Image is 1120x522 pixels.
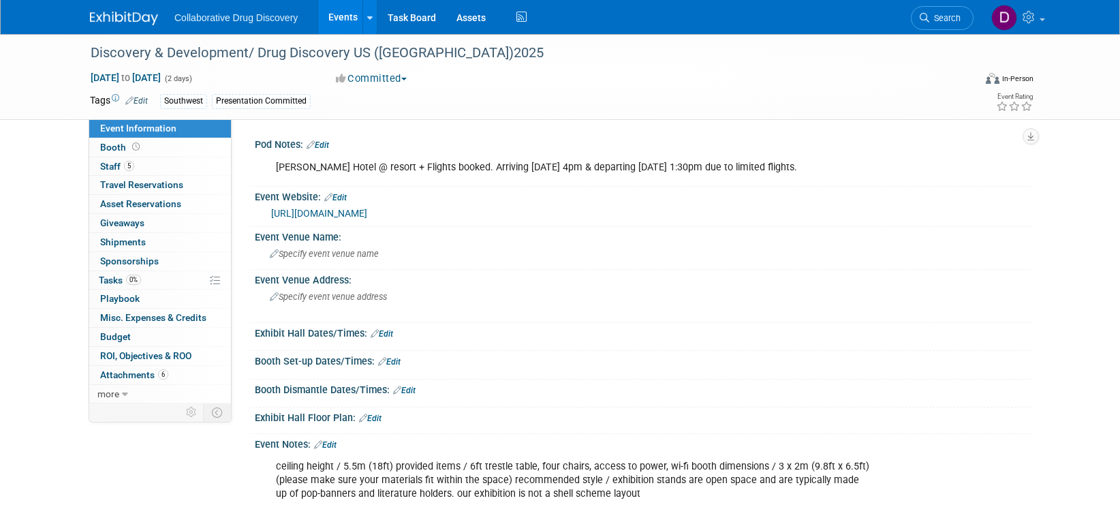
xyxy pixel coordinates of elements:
a: Giveaways [89,214,231,232]
div: Event Format [893,71,1033,91]
a: Edit [393,386,416,395]
a: Booth [89,138,231,157]
a: [URL][DOMAIN_NAME] [271,208,367,219]
a: Edit [359,414,382,423]
div: [PERSON_NAME] Hotel @ resort + Flights booked. Arriving [DATE] 4pm & departing [DATE] 1:30pm due ... [266,154,880,181]
span: 0% [126,275,141,285]
span: Booth [100,142,142,153]
div: Exhibit Hall Floor Plan: [255,408,1030,425]
span: Booth not reserved yet [129,142,142,152]
a: Shipments [89,233,231,251]
td: Toggle Event Tabs [204,403,232,421]
a: Edit [125,96,148,106]
a: more [89,385,231,403]
span: Playbook [100,293,140,304]
span: Collaborative Drug Discovery [174,12,298,23]
a: Edit [371,329,393,339]
img: ExhibitDay [90,12,158,25]
span: (2 days) [164,74,192,83]
div: Presentation Committed [212,94,311,108]
span: to [119,72,132,83]
div: Booth Set-up Dates/Times: [255,351,1030,369]
span: more [97,388,119,399]
div: Event Venue Address: [255,270,1030,287]
a: Attachments6 [89,366,231,384]
a: ROI, Objectives & ROO [89,347,231,365]
a: Misc. Expenses & Credits [89,309,231,327]
a: Asset Reservations [89,195,231,213]
a: Edit [378,357,401,367]
span: [DATE] [DATE] [90,72,161,84]
a: Edit [314,440,337,450]
span: Specify event venue name [270,249,379,259]
a: Search [911,6,974,30]
span: ROI, Objectives & ROO [100,350,191,361]
img: Format-Inperson.png [986,73,999,84]
span: 6 [158,369,168,380]
span: Specify event venue address [270,292,387,302]
span: Shipments [100,236,146,247]
div: Event Website: [255,187,1030,204]
div: Event Venue Name: [255,227,1030,244]
div: Pod Notes: [255,134,1030,152]
div: In-Person [1001,74,1033,84]
span: Sponsorships [100,256,159,266]
a: Edit [324,193,347,202]
a: Event Information [89,119,231,138]
span: Staff [100,161,134,172]
a: Budget [89,328,231,346]
a: Travel Reservations [89,176,231,194]
span: Budget [100,331,131,342]
td: Personalize Event Tab Strip [180,403,204,421]
div: Southwest [160,94,207,108]
div: Discovery & Development/ Drug Discovery US ([GEOGRAPHIC_DATA])2025 [86,41,953,65]
span: Travel Reservations [100,179,183,190]
div: Event Notes: [255,434,1030,452]
span: 5 [124,161,134,171]
span: Search [929,13,961,23]
div: Booth Dismantle Dates/Times: [255,380,1030,397]
a: Playbook [89,290,231,308]
span: Attachments [100,369,168,380]
div: Event Rating [996,93,1033,100]
td: Tags [90,93,148,109]
span: Misc. Expenses & Credits [100,312,206,323]
button: Committed [331,72,412,86]
span: Giveaways [100,217,144,228]
span: Tasks [99,275,141,286]
span: Event Information [100,123,176,134]
span: Asset Reservations [100,198,181,209]
a: Tasks0% [89,271,231,290]
a: Edit [307,140,329,150]
a: Sponsorships [89,252,231,271]
div: Exhibit Hall Dates/Times: [255,323,1030,341]
img: Daniel Castro [991,5,1017,31]
a: Staff5 [89,157,231,176]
